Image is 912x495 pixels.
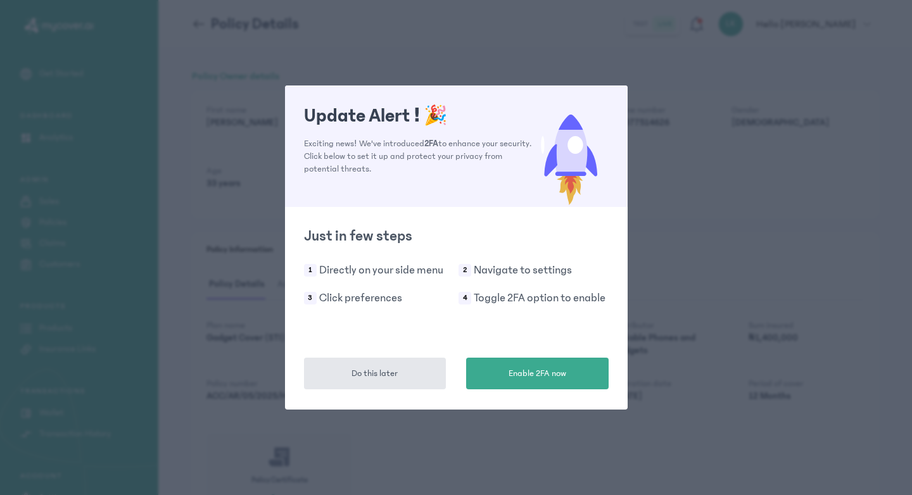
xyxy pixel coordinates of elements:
span: 4 [459,292,471,304]
span: 1 [304,264,317,277]
h2: Just in few steps [304,226,609,246]
h1: Update Alert ! [304,104,533,127]
span: 🎉 [424,105,447,127]
button: Do this later [304,358,446,389]
span: Enable 2FA now [509,367,566,380]
span: 2 [459,264,471,277]
p: Toggle 2FA option to enable [474,289,605,307]
p: Click preferences [319,289,402,307]
p: Exciting news! We've introduced to enhance your security. Click below to set it up and protect yo... [304,137,533,175]
p: Directly on your side menu [319,261,443,279]
span: Do this later [351,367,398,380]
span: 3 [304,292,317,304]
span: 2FA [424,139,438,149]
button: Enable 2FA now [466,358,609,389]
p: Navigate to settings [474,261,572,279]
